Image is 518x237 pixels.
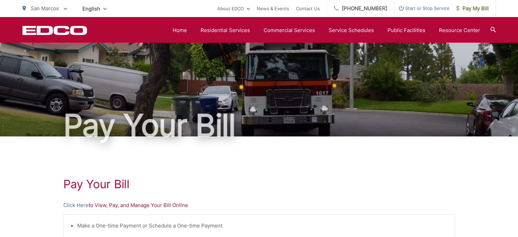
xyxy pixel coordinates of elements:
span: English [77,3,112,15]
a: Public Facilities [388,26,425,34]
a: About EDCO [217,4,250,13]
a: Contact Us [296,4,320,13]
a: Home [173,26,187,34]
a: Service Schedules [329,26,374,34]
a: EDCD logo. Return to the homepage. [22,26,87,35]
a: Resource Center [439,26,480,34]
h1: Pay Your Bill [63,177,455,191]
a: News & Events [257,4,289,13]
span: San Marcos [31,5,59,12]
span: Pay My Bill [456,4,489,13]
a: Click Here [63,201,89,209]
p: to View, Pay, and Manage Your Bill Online [63,201,455,209]
a: Commercial Services [264,26,315,34]
h1: Pay Your Bill [22,108,496,143]
li: Make a One-time Payment or Schedule a One-time Payment [77,222,448,230]
a: Residential Services [201,26,250,34]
